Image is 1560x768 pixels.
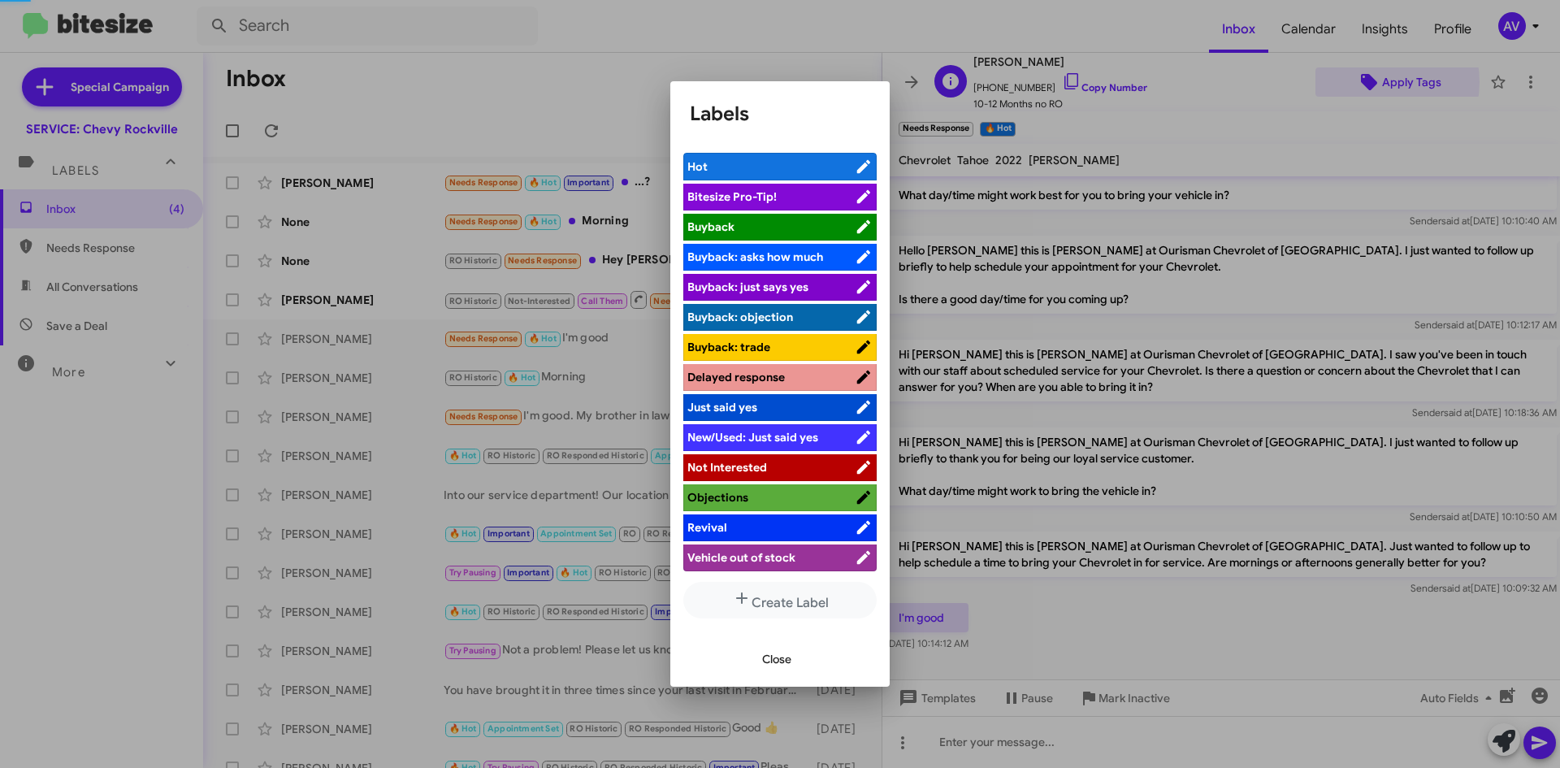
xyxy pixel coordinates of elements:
span: Vehicle out of stock [687,550,795,565]
span: Hot [687,159,708,174]
span: Revival [687,520,727,535]
span: Bitesize Pro-Tip! [687,189,777,204]
span: Buyback: trade [687,340,770,354]
span: New/Used: Just said yes [687,430,818,445]
span: Close [762,644,791,674]
span: Buyback [687,219,734,234]
span: Delayed response [687,370,785,384]
span: Buyback: objection [687,310,793,324]
h1: Labels [690,101,870,127]
span: Buyback: just says yes [687,280,808,294]
span: Just said yes [687,400,757,414]
button: Create Label [683,582,877,618]
span: Buyback: asks how much [687,249,823,264]
span: Objections [687,490,748,505]
span: Not Interested [687,460,767,475]
button: Close [749,644,804,674]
